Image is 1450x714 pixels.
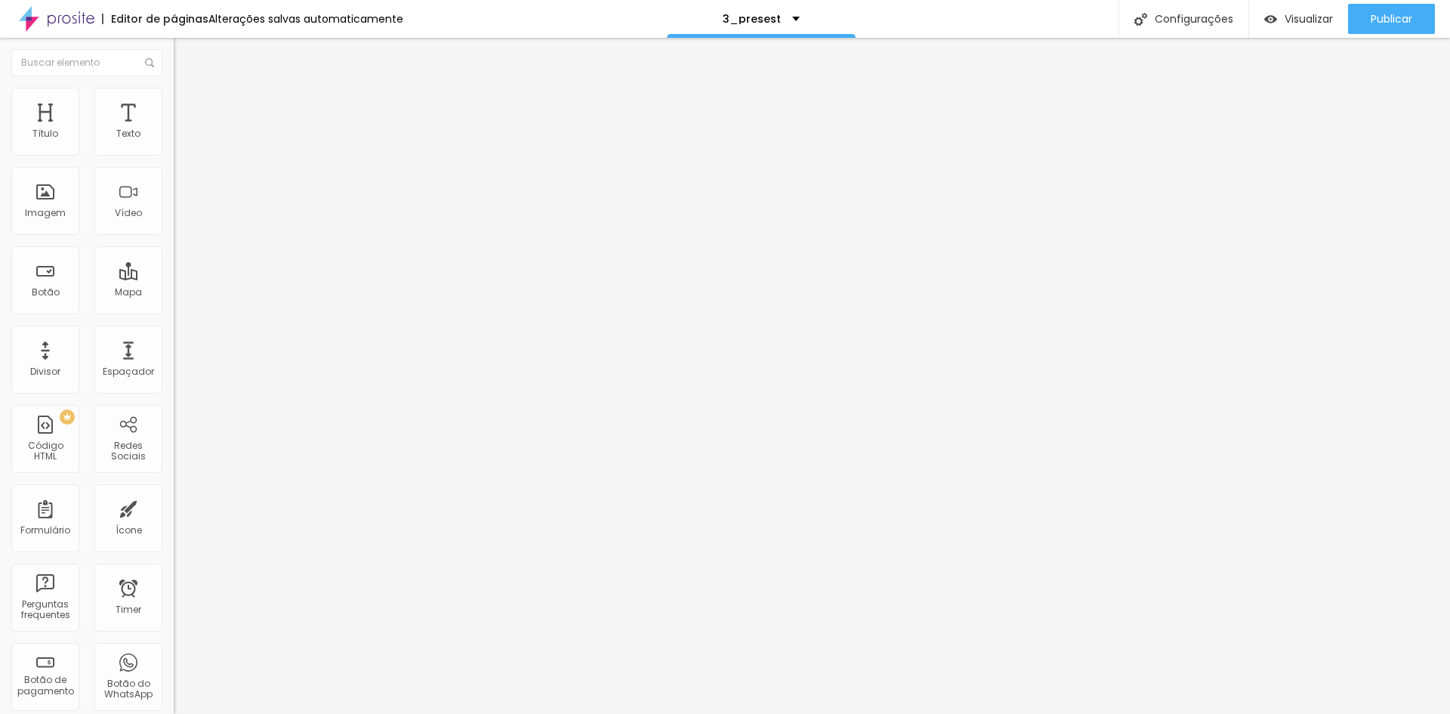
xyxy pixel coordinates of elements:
p: 3_presest [723,14,781,24]
div: Título [32,128,58,139]
div: Código HTML [15,440,75,462]
span: Visualizar [1285,13,1333,25]
div: Editor de páginas [102,14,208,24]
div: Redes Sociais [98,440,158,462]
div: Texto [116,128,140,139]
div: Botão do WhatsApp [98,678,158,700]
div: Espaçador [103,366,154,377]
div: Botão [32,287,60,298]
div: Alterações salvas automaticamente [208,14,403,24]
input: Buscar elemento [11,49,162,76]
div: Timer [116,604,141,615]
iframe: Editor [174,38,1450,714]
div: Formulário [20,525,70,536]
img: Icone [1134,13,1147,26]
div: Vídeo [115,208,142,218]
div: Perguntas frequentes [15,599,75,621]
img: view-1.svg [1264,13,1277,26]
div: Divisor [30,366,60,377]
div: Mapa [115,287,142,298]
div: Imagem [25,208,66,218]
img: Icone [145,58,154,67]
div: Botão de pagamento [15,675,75,697]
button: Visualizar [1249,4,1348,34]
div: Ícone [116,525,142,536]
span: Publicar [1371,13,1412,25]
button: Publicar [1348,4,1435,34]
